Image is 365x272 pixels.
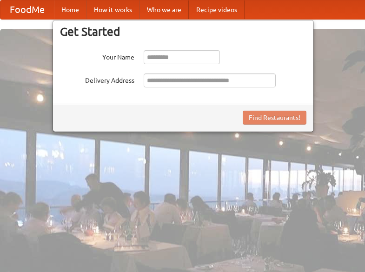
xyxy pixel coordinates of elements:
[189,0,245,19] a: Recipe videos
[139,0,189,19] a: Who we are
[0,0,54,19] a: FoodMe
[54,0,86,19] a: Home
[60,50,134,62] label: Your Name
[86,0,139,19] a: How it works
[243,111,306,125] button: Find Restaurants!
[60,73,134,85] label: Delivery Address
[60,25,306,39] h3: Get Started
